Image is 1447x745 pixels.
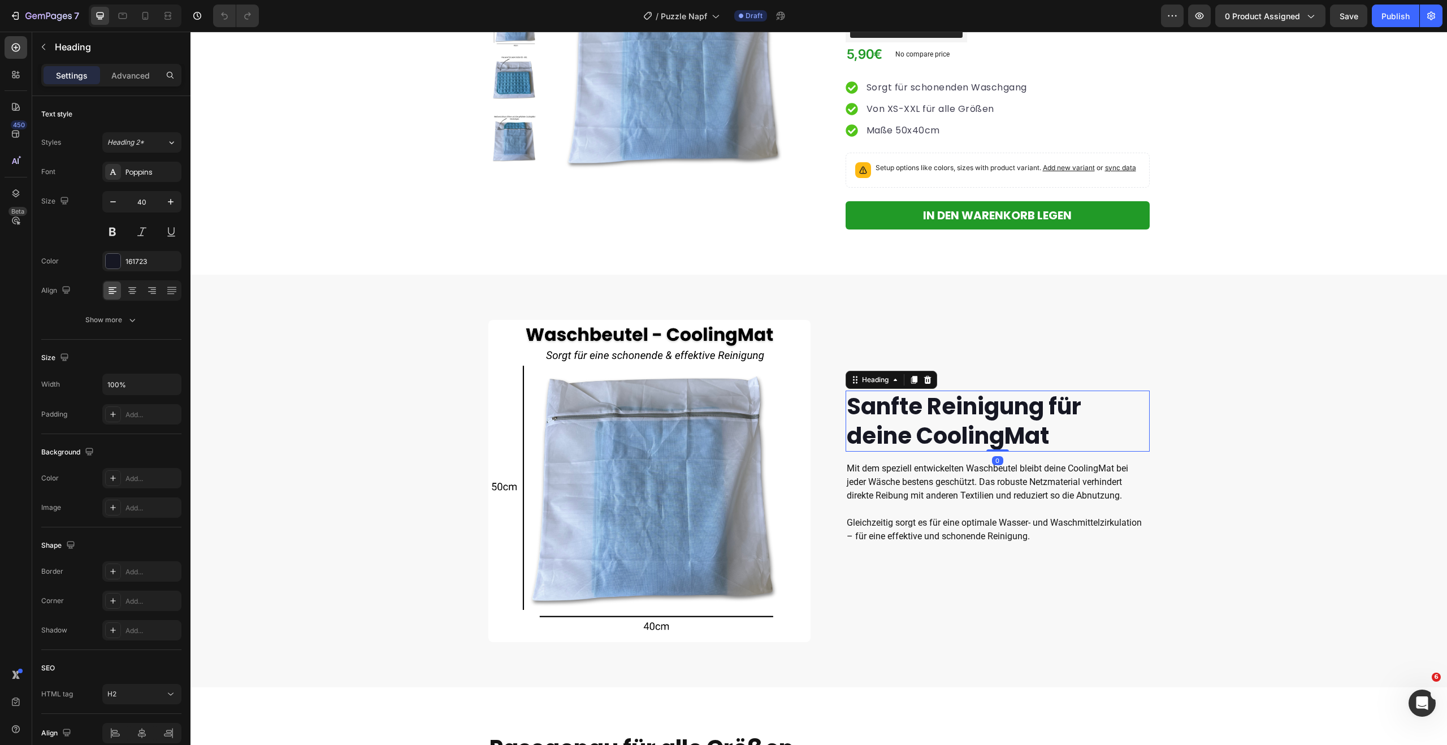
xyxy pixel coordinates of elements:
[298,288,620,610] img: gempages_458127380590887873-9bc6a165-c19e-48ad-b7ff-c1bbc0b722ea.png
[41,689,73,699] div: HTML tag
[125,474,179,484] div: Add...
[125,596,179,607] div: Add...
[915,132,946,140] span: sync data
[656,486,951,510] span: Gleichzeitig sorgt es für eine optimale Wasser- und Waschmittelzirkulation – für eine effektive u...
[125,167,179,177] div: Poppins
[107,690,116,698] span: H2
[41,625,67,635] div: Shadow
[111,70,150,81] p: Advanced
[1330,5,1367,27] button: Save
[41,283,73,298] div: Align
[669,343,700,353] div: Heading
[55,40,177,54] p: Heading
[102,684,181,704] button: H2
[685,131,946,142] p: Setup options like colors, sizes with product variant.
[125,410,179,420] div: Add...
[125,567,179,577] div: Add...
[656,431,938,469] span: Mit dem speziell entwickelten Waschbeutel bleibt deine CoolingMat bei jeder Wäsche bestens geschü...
[41,137,61,148] div: Styles
[41,194,71,209] div: Size
[56,70,88,81] p: Settings
[107,137,144,148] span: Heading 2*
[190,32,1447,745] iframe: Design area
[8,207,27,216] div: Beta
[656,10,658,22] span: /
[41,379,60,389] div: Width
[102,132,181,153] button: Heading 2*
[1381,10,1410,22] div: Publish
[676,92,837,106] p: Maße 50x40cm
[41,310,181,330] button: Show more
[655,170,959,198] button: IN DEN WARENKORB LEGEN
[676,49,837,63] p: Sorgt für schonenden Waschgang
[41,445,96,460] div: Background
[74,9,79,23] p: 7
[41,726,73,741] div: Align
[1372,5,1419,27] button: Publish
[746,11,763,21] span: Draft
[1409,690,1436,717] iframe: Intercom live chat
[1432,673,1441,682] span: 6
[1225,10,1300,22] span: 0 product assigned
[904,132,946,140] span: or
[41,350,71,366] div: Size
[661,10,707,22] span: Puzzle Napf
[41,663,55,673] div: SEO
[1215,5,1325,27] button: 0 product assigned
[656,359,891,420] strong: Sanfte Reinigung für deine CoolingMat
[733,176,881,191] div: IN DEN WARENKORB LEGEN
[41,109,72,119] div: Text style
[85,314,138,326] div: Show more
[125,257,179,267] div: 161723
[852,132,904,140] span: Add new variant
[41,167,55,177] div: Font
[41,566,63,577] div: Border
[11,120,27,129] div: 450
[676,71,837,84] p: Von XS-XXL für alle Größen
[41,256,59,266] div: Color
[125,503,179,513] div: Add...
[41,596,64,606] div: Corner
[41,538,77,553] div: Shape
[213,5,259,27] div: Undo/Redo
[103,374,181,395] input: Auto
[125,626,179,636] div: Add...
[41,473,59,483] div: Color
[802,425,813,434] div: 0
[41,503,61,513] div: Image
[1340,11,1358,21] span: Save
[41,409,67,419] div: Padding
[5,5,84,27] button: 7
